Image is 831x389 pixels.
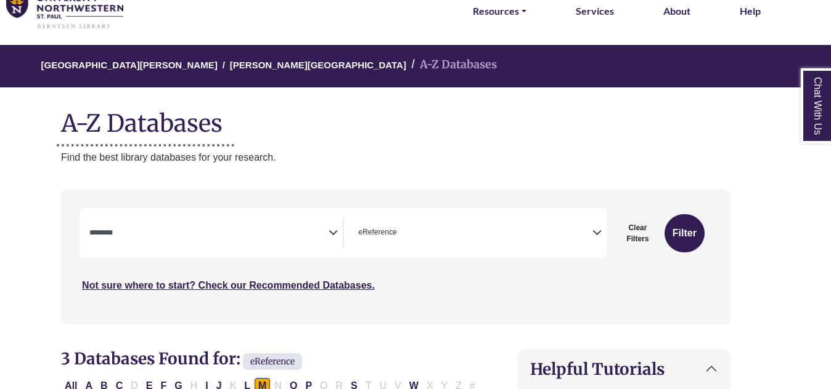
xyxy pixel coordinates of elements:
[406,56,497,74] li: A-Z Databases
[614,214,661,252] button: Clear Filters
[740,3,761,19] a: Help
[399,229,405,239] textarea: Search
[354,227,397,238] li: eReference
[61,348,240,369] span: 3 Databases Found for:
[576,3,614,19] a: Services
[663,3,690,19] a: About
[473,3,526,19] a: Resources
[665,214,705,252] button: Submit for Search Results
[243,353,302,370] span: eReference
[61,100,731,137] h1: A-Z Databases
[61,150,731,166] p: Find the best library databases for your research.
[61,45,731,87] nav: breadcrumb
[89,229,328,239] textarea: Search
[359,227,397,238] span: eReference
[82,280,375,291] a: Not sure where to start? Check our Recommended Databases.
[518,350,730,388] button: Helpful Tutorials
[61,190,731,324] nav: Search filters
[230,58,406,70] a: [PERSON_NAME][GEOGRAPHIC_DATA]
[41,58,218,70] a: [GEOGRAPHIC_DATA][PERSON_NAME]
